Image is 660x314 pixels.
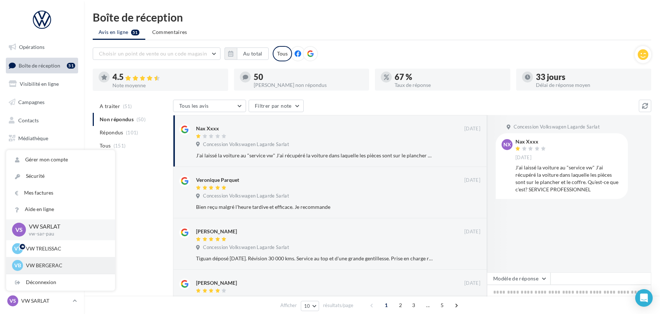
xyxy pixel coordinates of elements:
[464,280,480,287] span: [DATE]
[112,73,222,81] div: 4.5
[464,229,480,235] span: [DATE]
[436,299,448,311] span: 5
[196,279,237,287] div: [PERSON_NAME]
[536,83,646,88] div: Délai de réponse moyen
[4,58,80,73] a: Boîte de réception51
[273,46,292,61] div: Tous
[254,83,364,88] div: [PERSON_NAME] non répondus
[515,154,532,161] span: [DATE]
[380,299,392,311] span: 1
[536,73,646,81] div: 33 jours
[20,81,59,87] span: Visibilité en ligne
[196,203,433,211] div: Bien reçu malgré l'heure tardive et efficace. Je recommande
[395,83,504,88] div: Taux de réponse
[19,44,45,50] span: Opérations
[100,142,111,149] span: Tous
[9,297,16,305] span: VS
[18,99,45,105] span: Campagnes
[4,131,80,146] a: Médiathèque
[464,126,480,132] span: [DATE]
[301,301,319,311] button: 10
[6,274,115,291] div: Déconnexion
[225,47,269,60] button: Au total
[67,63,75,69] div: 51
[196,125,219,132] div: Nax Xxxx
[280,302,297,309] span: Afficher
[4,167,80,189] a: ASSETS PERSONNALISABLES
[196,228,237,235] div: [PERSON_NAME]
[464,177,480,184] span: [DATE]
[514,124,600,130] span: Concession Volkswagen Lagarde Sarlat
[100,129,123,136] span: Répondus
[100,103,120,110] span: A traiter
[114,143,126,149] span: (151)
[6,201,115,218] a: Aide en ligne
[152,28,187,36] span: Commentaires
[173,100,246,112] button: Tous les avis
[515,139,548,144] div: Nax Xxxx
[179,103,209,109] span: Tous les avis
[249,100,304,112] button: Filtrer par note
[26,245,106,252] p: VW TRELISSAC
[14,245,21,252] span: VT
[395,73,504,81] div: 67 %
[4,113,80,128] a: Contacts
[237,47,269,60] button: Au total
[408,299,419,311] span: 3
[203,244,289,251] span: Concession Volkswagen Lagarde Sarlat
[395,299,406,311] span: 2
[422,299,434,311] span: ...
[14,262,21,269] span: VB
[93,47,220,60] button: Choisir un point de vente ou un code magasin
[6,294,78,308] a: VS VW SARLAT
[635,289,653,307] div: Open Intercom Messenger
[196,176,239,184] div: Veronique Parquet
[112,83,222,88] div: Note moyenne
[203,193,289,199] span: Concession Volkswagen Lagarde Sarlat
[18,117,39,123] span: Contacts
[503,141,511,148] span: NX
[126,130,138,135] span: (101)
[29,222,103,231] p: VW SARLAT
[196,152,433,159] div: J'ai laissé la voiture au "service vw" J'ai récupéré la voiture dans laquelle les pièces sont sur...
[487,272,550,285] button: Modèle de réponse
[203,296,289,302] span: Concession Volkswagen Lagarde Sarlat
[4,76,80,92] a: Visibilité en ligne
[21,297,70,305] p: VW SARLAT
[323,302,353,309] span: résultats/page
[304,303,310,309] span: 10
[196,255,433,262] div: Tiguan déposé [DATE]. Révision 30 000 kms. Service au top et d'une grande gentillesse. Prise en c...
[6,185,115,201] a: Mes factures
[19,62,60,68] span: Boîte de réception
[254,73,364,81] div: 50
[123,103,132,109] span: (51)
[6,168,115,184] a: Sécurité
[18,135,48,141] span: Médiathèque
[203,141,289,148] span: Concession Volkswagen Lagarde Sarlat
[29,231,103,237] p: vw-sar-pau
[26,262,106,269] p: VW BERGERAC
[4,95,80,110] a: Campagnes
[93,12,651,23] div: Boîte de réception
[4,149,80,164] a: Calendrier
[4,39,80,55] a: Opérations
[15,226,23,234] span: VS
[515,164,622,193] div: J'ai laissé la voiture au "service vw" J'ai récupéré la voiture dans laquelle les pièces sont sur...
[6,152,115,168] a: Gérer mon compte
[99,50,207,57] span: Choisir un point de vente ou un code magasin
